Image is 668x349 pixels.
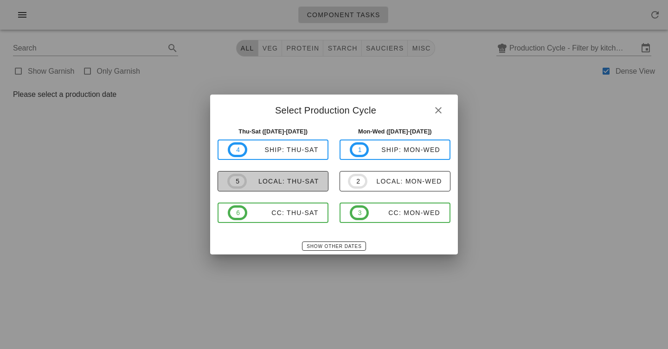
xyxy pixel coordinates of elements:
[369,209,440,216] div: CC: Mon-Wed
[236,145,239,155] span: 4
[218,203,328,223] button: 6CC: Thu-Sat
[218,140,328,160] button: 4ship: Thu-Sat
[306,244,361,249] span: Show Other Dates
[247,146,319,153] div: ship: Thu-Sat
[235,176,239,186] span: 5
[369,146,440,153] div: ship: Mon-Wed
[210,95,457,123] div: Select Production Cycle
[358,208,361,218] span: 3
[236,208,239,218] span: 6
[302,241,366,251] button: Show Other Dates
[340,171,450,191] button: 2local: Mon-Wed
[358,145,361,155] span: 1
[358,128,432,135] strong: Mon-Wed ([DATE]-[DATE])
[356,176,360,186] span: 2
[367,178,442,185] div: local: Mon-Wed
[340,140,450,160] button: 1ship: Mon-Wed
[238,128,308,135] strong: Thu-Sat ([DATE]-[DATE])
[218,171,328,191] button: 5local: Thu-Sat
[247,178,319,185] div: local: Thu-Sat
[247,209,319,216] div: CC: Thu-Sat
[340,203,450,223] button: 3CC: Mon-Wed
